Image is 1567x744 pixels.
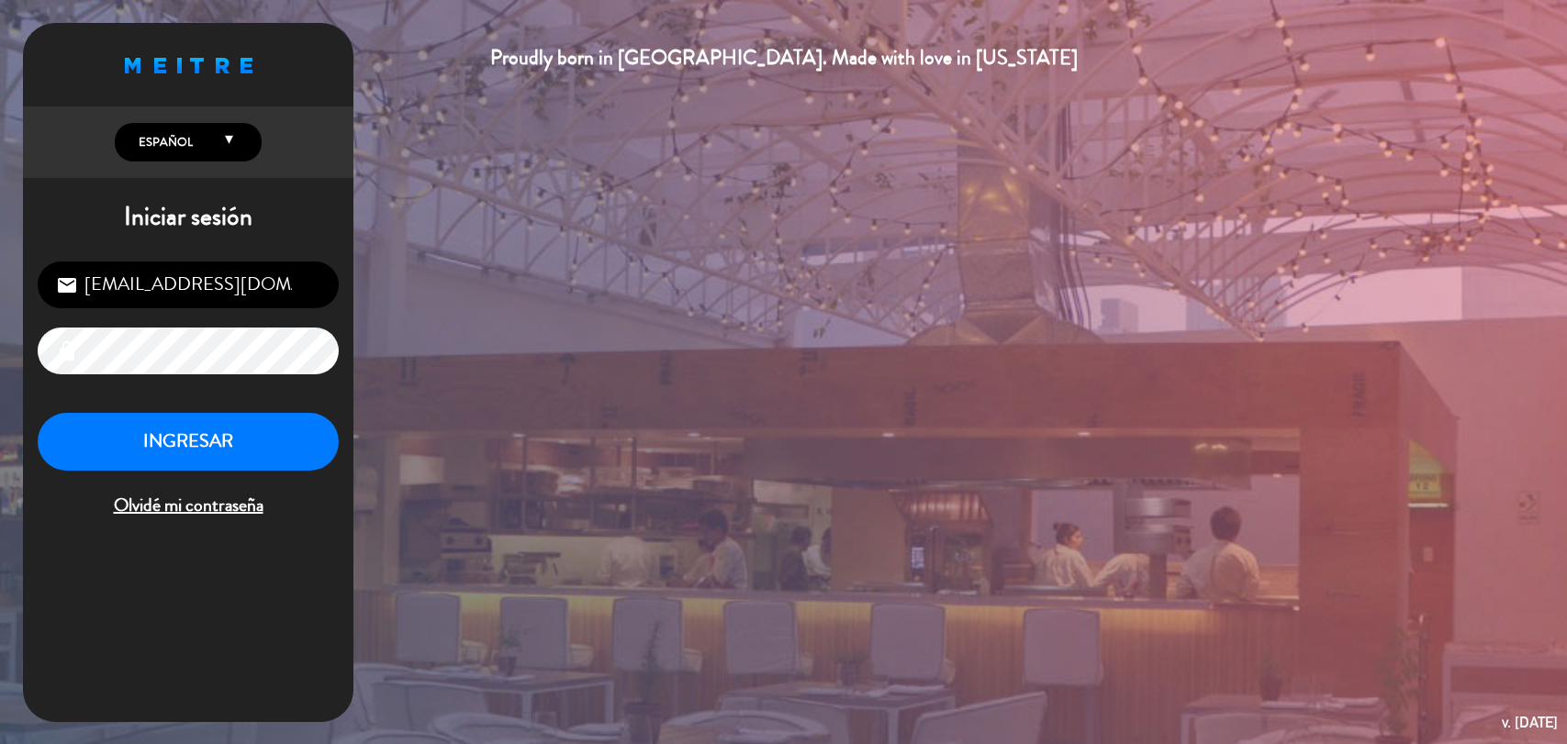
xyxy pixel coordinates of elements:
span: Olvidé mi contraseña [38,491,339,521]
span: Español [134,133,193,151]
input: Correo Electrónico [38,261,339,308]
div: v. [DATE] [1502,710,1558,735]
button: INGRESAR [38,413,339,471]
h1: Iniciar sesión [23,202,353,233]
i: email [56,274,78,296]
i: lock [56,340,78,362]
